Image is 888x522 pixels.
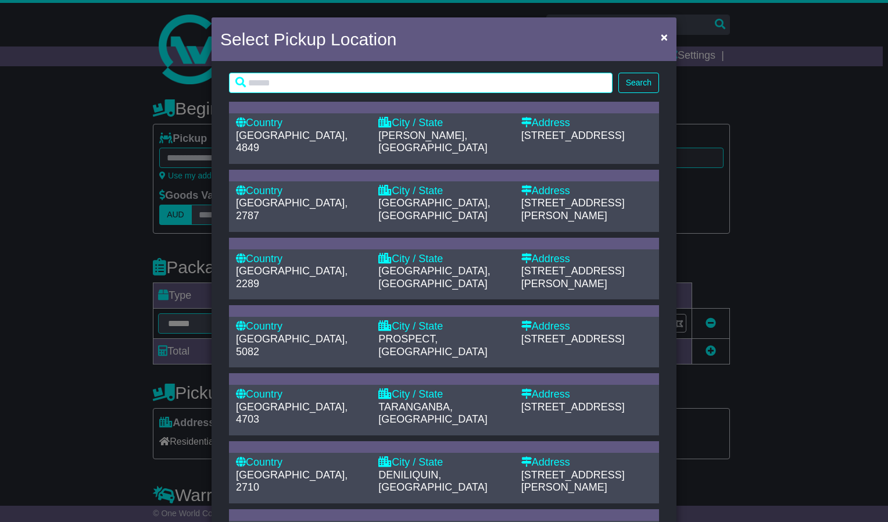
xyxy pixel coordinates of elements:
span: [GEOGRAPHIC_DATA], [GEOGRAPHIC_DATA] [378,265,490,289]
span: [PERSON_NAME], [GEOGRAPHIC_DATA] [378,130,487,154]
span: [GEOGRAPHIC_DATA], 2289 [236,265,348,289]
span: DENILIQUIN, [GEOGRAPHIC_DATA] [378,469,487,494]
div: Address [521,185,652,198]
span: [GEOGRAPHIC_DATA], 4849 [236,130,348,154]
div: Address [521,388,652,401]
span: [GEOGRAPHIC_DATA], 5082 [236,333,348,357]
span: × [661,30,668,44]
div: City / State [378,253,509,266]
div: Address [521,456,652,469]
div: Country [236,388,367,401]
span: [STREET_ADDRESS][PERSON_NAME] [521,197,625,221]
div: Country [236,253,367,266]
button: Search [618,73,659,93]
button: Close [655,25,674,49]
h4: Select Pickup Location [220,26,397,52]
span: [GEOGRAPHIC_DATA], 2710 [236,469,348,494]
span: [GEOGRAPHIC_DATA], 4703 [236,401,348,426]
span: [STREET_ADDRESS][PERSON_NAME] [521,265,625,289]
div: Country [236,117,367,130]
span: [GEOGRAPHIC_DATA], [GEOGRAPHIC_DATA] [378,197,490,221]
span: [STREET_ADDRESS] [521,401,625,413]
div: City / State [378,388,509,401]
span: [STREET_ADDRESS] [521,333,625,345]
div: City / State [378,320,509,333]
span: [STREET_ADDRESS][PERSON_NAME] [521,469,625,494]
span: PROSPECT, [GEOGRAPHIC_DATA] [378,333,487,357]
div: Country [236,185,367,198]
div: Address [521,320,652,333]
span: [GEOGRAPHIC_DATA], 2787 [236,197,348,221]
div: City / State [378,117,509,130]
span: [STREET_ADDRESS] [521,130,625,141]
div: Address [521,117,652,130]
span: TARANGANBA, [GEOGRAPHIC_DATA] [378,401,487,426]
div: Address [521,253,652,266]
div: City / State [378,456,509,469]
div: Country [236,320,367,333]
div: Country [236,456,367,469]
div: City / State [378,185,509,198]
